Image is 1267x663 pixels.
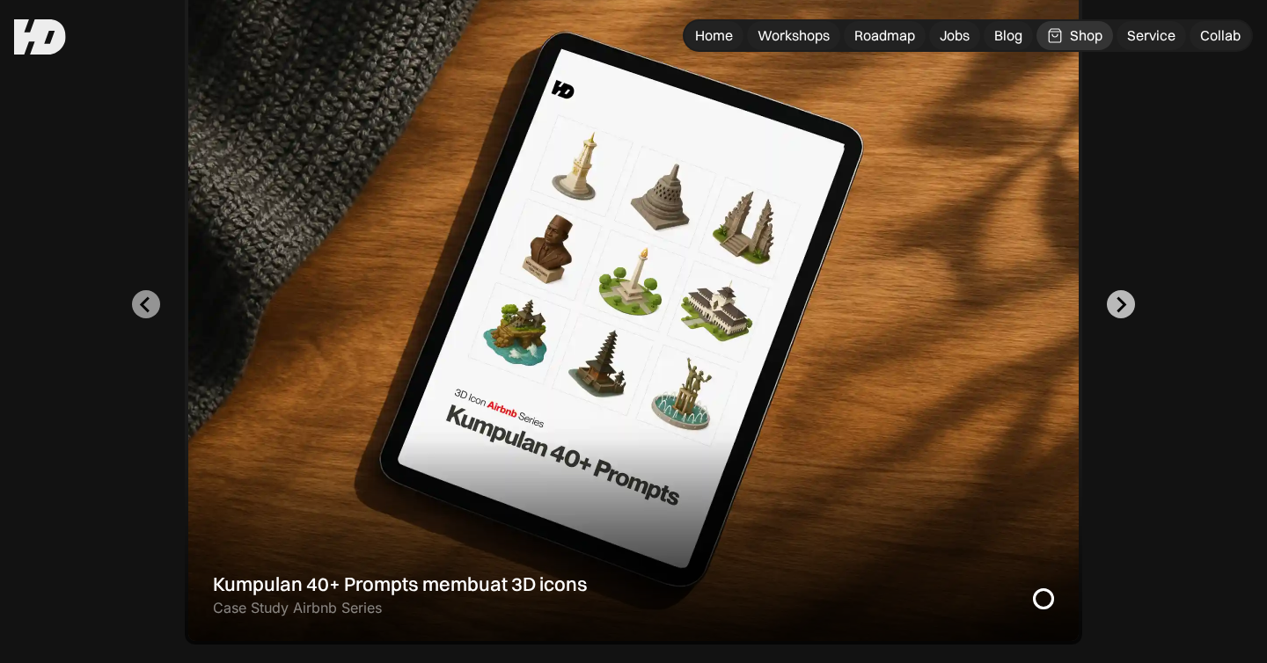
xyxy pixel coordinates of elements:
[132,290,160,318] button: Previous slide
[844,21,926,50] a: Roadmap
[685,21,743,50] a: Home
[1200,26,1241,45] div: Collab
[1190,21,1251,50] a: Collab
[1070,26,1102,45] div: Shop
[854,26,915,45] div: Roadmap
[695,26,733,45] div: Home
[1036,21,1113,50] a: Shop
[929,21,980,50] a: Jobs
[1127,26,1175,45] div: Service
[747,21,840,50] a: Workshops
[1117,21,1186,50] a: Service
[984,21,1033,50] a: Blog
[940,26,970,45] div: Jobs
[994,26,1022,45] div: Blog
[1107,290,1135,318] button: Go to first slide
[758,26,830,45] div: Workshops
